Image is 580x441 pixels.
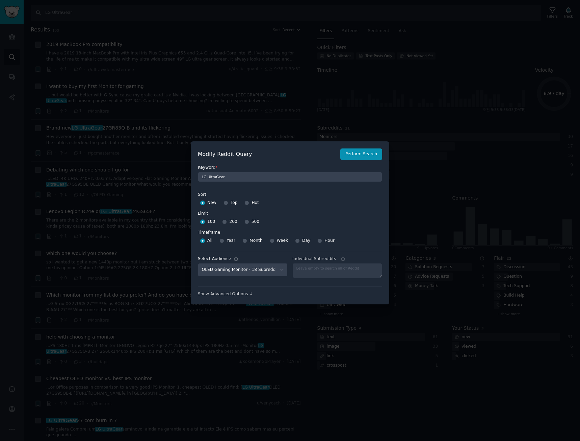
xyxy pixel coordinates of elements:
span: New [207,200,216,206]
span: All [207,238,212,244]
label: Keyword [198,165,382,171]
div: Select Audience [198,256,231,262]
span: 500 [252,219,259,225]
label: Sort [198,192,382,198]
span: Hour [324,238,335,244]
span: Day [302,238,310,244]
h2: Modify Reddit Query [198,150,337,159]
span: Month [249,238,262,244]
input: Keyword to search on Reddit [198,172,382,182]
button: Perform Search [340,148,382,160]
span: Year [227,238,235,244]
div: Show Advanced Options ↓ [198,291,382,297]
span: Week [277,238,288,244]
label: Timeframe [198,227,382,236]
span: Hot [252,200,259,206]
div: Limit [198,211,208,217]
label: Individual Subreddits [292,256,382,262]
span: 100 [207,219,215,225]
span: 200 [229,219,237,225]
span: Top [231,200,238,206]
